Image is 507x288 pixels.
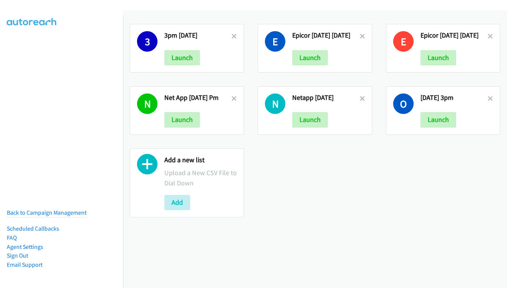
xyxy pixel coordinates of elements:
[164,50,200,65] button: Launch
[393,31,414,52] h1: E
[164,156,237,165] h2: Add a new list
[164,168,237,188] p: Upload a New CSV File to Dial Down
[164,112,200,127] button: Launch
[265,93,285,114] h1: N
[7,225,59,232] a: Scheduled Callbacks
[164,93,231,102] h2: Net App [DATE] Pm
[7,261,43,268] a: Email Support
[7,209,87,216] a: Back to Campaign Management
[420,93,488,102] h2: [DATE] 3pm
[7,243,43,250] a: Agent Settings
[7,234,17,241] a: FAQ
[164,31,231,40] h2: 3pm [DATE]
[265,31,285,52] h1: E
[420,50,456,65] button: Launch
[292,50,328,65] button: Launch
[164,195,190,210] button: Add
[292,31,359,40] h2: Epicor [DATE] [DATE]
[420,112,456,127] button: Launch
[393,93,414,114] h1: O
[420,31,488,40] h2: Epicor [DATE] [DATE]
[292,93,359,102] h2: Netapp [DATE]
[137,31,157,52] h1: 3
[292,112,328,127] button: Launch
[137,93,157,114] h1: N
[7,252,28,259] a: Sign Out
